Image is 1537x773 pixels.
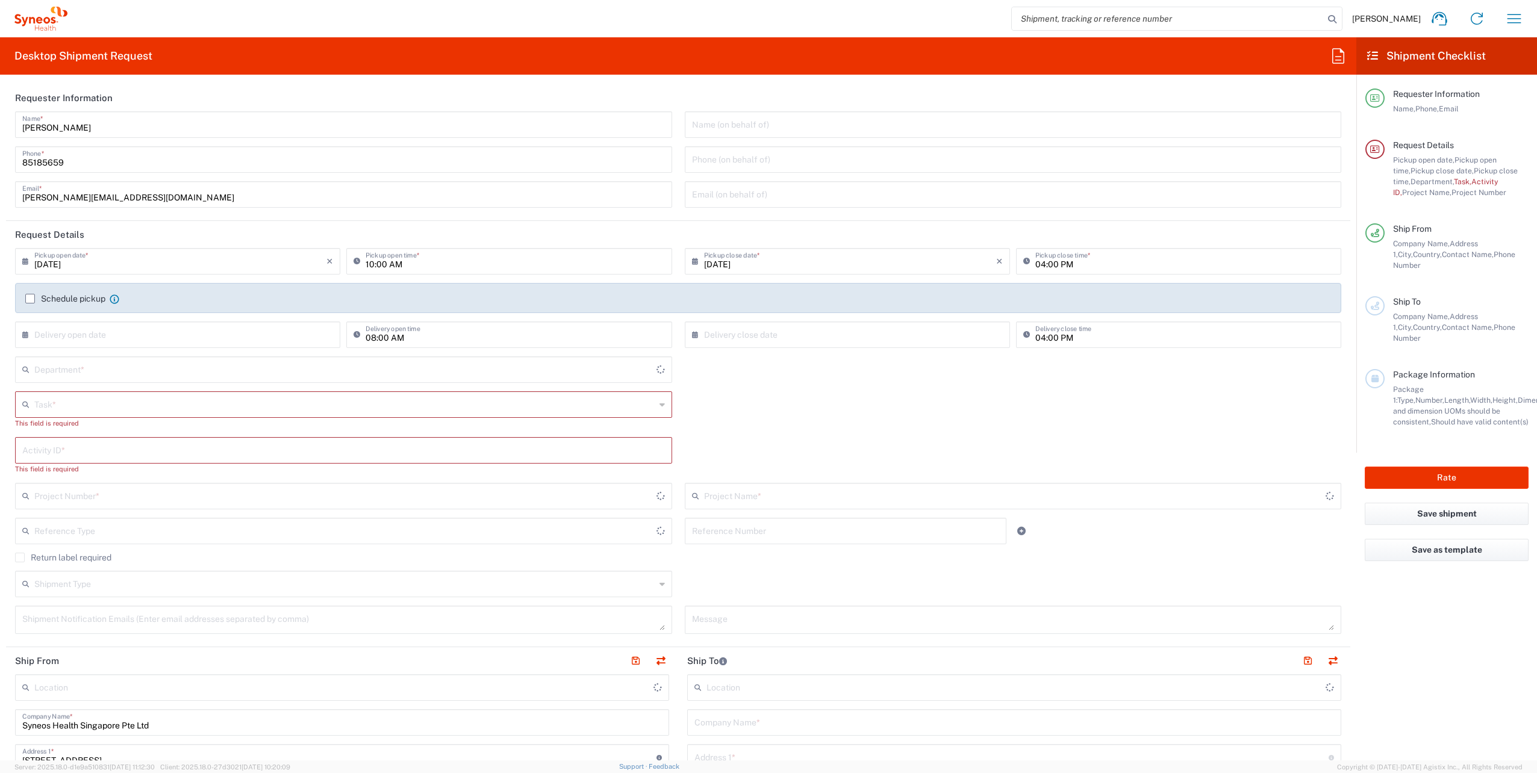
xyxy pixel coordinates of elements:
span: Copyright © [DATE]-[DATE] Agistix Inc., All Rights Reserved [1337,762,1523,772]
span: Department, [1411,177,1454,186]
span: [PERSON_NAME] [1352,13,1421,24]
span: Project Number [1451,188,1506,197]
h2: Shipment Checklist [1367,49,1486,63]
span: Server: 2025.18.0-d1e9a510831 [14,763,155,771]
button: Save shipment [1365,503,1529,525]
button: Save as template [1365,539,1529,561]
span: Pickup open date, [1393,155,1454,164]
span: Pickup close date, [1411,166,1474,175]
h2: Request Details [15,229,84,241]
span: Contact Name, [1442,250,1494,259]
span: Contact Name, [1442,323,1494,332]
a: Support [619,763,649,770]
span: Phone, [1415,104,1439,113]
span: Package Information [1393,370,1475,379]
span: Package 1: [1393,385,1424,405]
h2: Ship From [15,655,59,667]
div: This field is required [15,464,672,474]
a: Feedback [649,763,679,770]
span: Request Details [1393,140,1454,150]
span: [DATE] 10:20:09 [242,763,290,771]
a: Add Reference [1013,523,1030,539]
span: Ship To [1393,297,1421,306]
i: × [996,252,1003,271]
input: Shipment, tracking or reference number [1012,7,1324,30]
h2: Ship To [687,655,727,667]
span: Width, [1470,396,1492,405]
div: This field is required [15,418,672,429]
span: Ship From [1393,224,1432,234]
span: Requester Information [1393,89,1480,99]
span: Email [1439,104,1459,113]
h2: Desktop Shipment Request [14,49,152,63]
span: Task, [1454,177,1471,186]
span: Length, [1444,396,1470,405]
label: Schedule pickup [25,294,105,303]
span: City, [1398,250,1413,259]
span: [DATE] 11:12:30 [110,763,155,771]
span: Name, [1393,104,1415,113]
span: Project Name, [1402,188,1451,197]
span: Height, [1492,396,1518,405]
span: Should have valid content(s) [1431,417,1529,426]
h2: Requester Information [15,92,113,104]
span: City, [1398,323,1413,332]
span: Company Name, [1393,312,1450,321]
span: Country, [1413,323,1442,332]
span: Client: 2025.18.0-27d3021 [160,763,290,771]
span: Country, [1413,250,1442,259]
span: Number, [1415,396,1444,405]
label: Return label required [15,553,111,562]
button: Rate [1365,467,1529,489]
span: Company Name, [1393,239,1450,248]
i: × [326,252,333,271]
span: Type, [1397,396,1415,405]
